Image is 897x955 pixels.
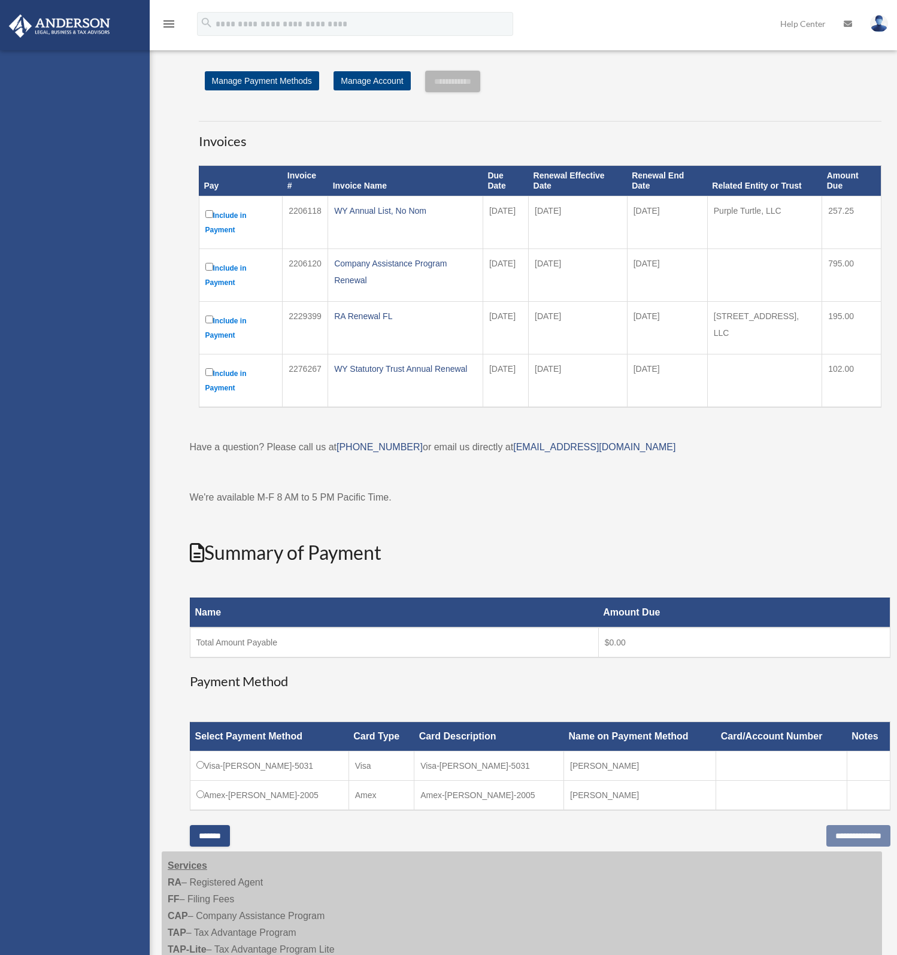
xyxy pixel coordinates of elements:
[822,354,881,407] td: 102.00
[190,598,598,627] th: Name
[822,301,881,354] td: 195.00
[822,196,881,248] td: 257.25
[598,627,890,657] td: $0.00
[168,927,186,938] strong: TAP
[707,196,822,248] td: Purple Turtle, LLC
[598,598,890,627] th: Amount Due
[564,751,716,781] td: [PERSON_NAME]
[414,751,564,781] td: Visa-[PERSON_NAME]-5031
[513,442,675,452] a: [EMAIL_ADDRESS][DOMAIN_NAME]
[627,196,707,248] td: [DATE]
[483,248,528,301] td: [DATE]
[190,781,349,811] td: Amex-[PERSON_NAME]-2005
[205,208,277,237] label: Include in Payment
[5,14,114,38] img: Anderson Advisors Platinum Portal
[627,248,707,301] td: [DATE]
[334,308,477,325] div: RA Renewal FL
[334,202,477,219] div: WY Annual List, No Nom
[337,442,423,452] a: [PHONE_NUMBER]
[199,121,881,151] h3: Invoices
[349,751,414,781] td: Visa
[627,301,707,354] td: [DATE]
[483,301,528,354] td: [DATE]
[283,354,328,407] td: 2276267
[205,368,213,376] input: Include in Payment
[414,722,564,751] th: Card Description
[199,166,283,196] th: Pay
[870,15,888,32] img: User Pic
[190,539,890,566] h2: Summary of Payment
[190,489,890,506] p: We're available M-F 8 AM to 5 PM Pacific Time.
[483,166,528,196] th: Due Date
[349,722,414,751] th: Card Type
[205,313,277,342] label: Include in Payment
[707,301,822,354] td: [STREET_ADDRESS], LLC
[200,16,213,29] i: search
[564,781,716,811] td: [PERSON_NAME]
[822,248,881,301] td: 795.00
[168,894,180,904] strong: FF
[334,360,477,377] div: WY Statutory Trust Annual Renewal
[328,166,483,196] th: Invoice Name
[529,354,628,407] td: [DATE]
[190,751,349,781] td: Visa-[PERSON_NAME]-5031
[716,722,847,751] th: Card/Account Number
[707,166,822,196] th: Related Entity or Trust
[205,71,319,90] a: Manage Payment Methods
[564,722,716,751] th: Name on Payment Method
[283,248,328,301] td: 2206120
[190,627,598,657] td: Total Amount Payable
[168,860,207,871] strong: Services
[162,21,176,31] a: menu
[283,166,328,196] th: Invoice #
[847,722,890,751] th: Notes
[822,166,881,196] th: Amount Due
[483,196,528,248] td: [DATE]
[529,301,628,354] td: [DATE]
[529,166,628,196] th: Renewal Effective Date
[168,944,207,954] strong: TAP-Lite
[205,210,213,218] input: Include in Payment
[190,672,890,691] h3: Payment Method
[529,248,628,301] td: [DATE]
[334,71,410,90] a: Manage Account
[349,781,414,811] td: Amex
[283,301,328,354] td: 2229399
[627,166,707,196] th: Renewal End Date
[190,722,349,751] th: Select Payment Method
[283,196,328,248] td: 2206118
[190,439,890,456] p: Have a question? Please call us at or email us directly at
[205,366,277,395] label: Include in Payment
[168,911,188,921] strong: CAP
[205,316,213,323] input: Include in Payment
[168,877,181,887] strong: RA
[334,255,477,289] div: Company Assistance Program Renewal
[162,17,176,31] i: menu
[529,196,628,248] td: [DATE]
[205,260,277,290] label: Include in Payment
[627,354,707,407] td: [DATE]
[205,263,213,271] input: Include in Payment
[483,354,528,407] td: [DATE]
[414,781,564,811] td: Amex-[PERSON_NAME]-2005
